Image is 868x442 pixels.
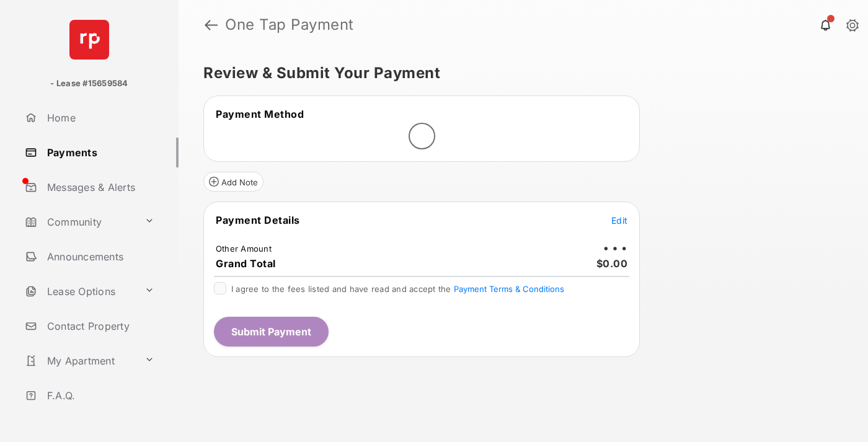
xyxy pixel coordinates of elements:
p: - Lease #15659584 [50,77,128,90]
span: Grand Total [216,257,276,270]
strong: One Tap Payment [225,17,354,32]
a: Messages & Alerts [20,172,179,202]
a: F.A.Q. [20,381,179,410]
button: Add Note [203,172,263,192]
span: $0.00 [596,257,628,270]
h5: Review & Submit Your Payment [203,66,833,81]
span: Payment Details [216,214,300,226]
a: Contact Property [20,311,179,341]
a: Payments [20,138,179,167]
span: Edit [611,215,627,226]
a: My Apartment [20,346,139,376]
span: I agree to the fees listed and have read and accept the [231,284,564,294]
img: svg+xml;base64,PHN2ZyB4bWxucz0iaHR0cDovL3d3dy53My5vcmcvMjAwMC9zdmciIHdpZHRoPSI2NCIgaGVpZ2h0PSI2NC... [69,20,109,60]
td: Other Amount [215,243,272,254]
a: Home [20,103,179,133]
span: Payment Method [216,108,304,120]
button: Submit Payment [214,317,329,347]
a: Community [20,207,139,237]
button: Edit [611,214,627,226]
a: Announcements [20,242,179,272]
button: I agree to the fees listed and have read and accept the [454,284,564,294]
a: Lease Options [20,276,139,306]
